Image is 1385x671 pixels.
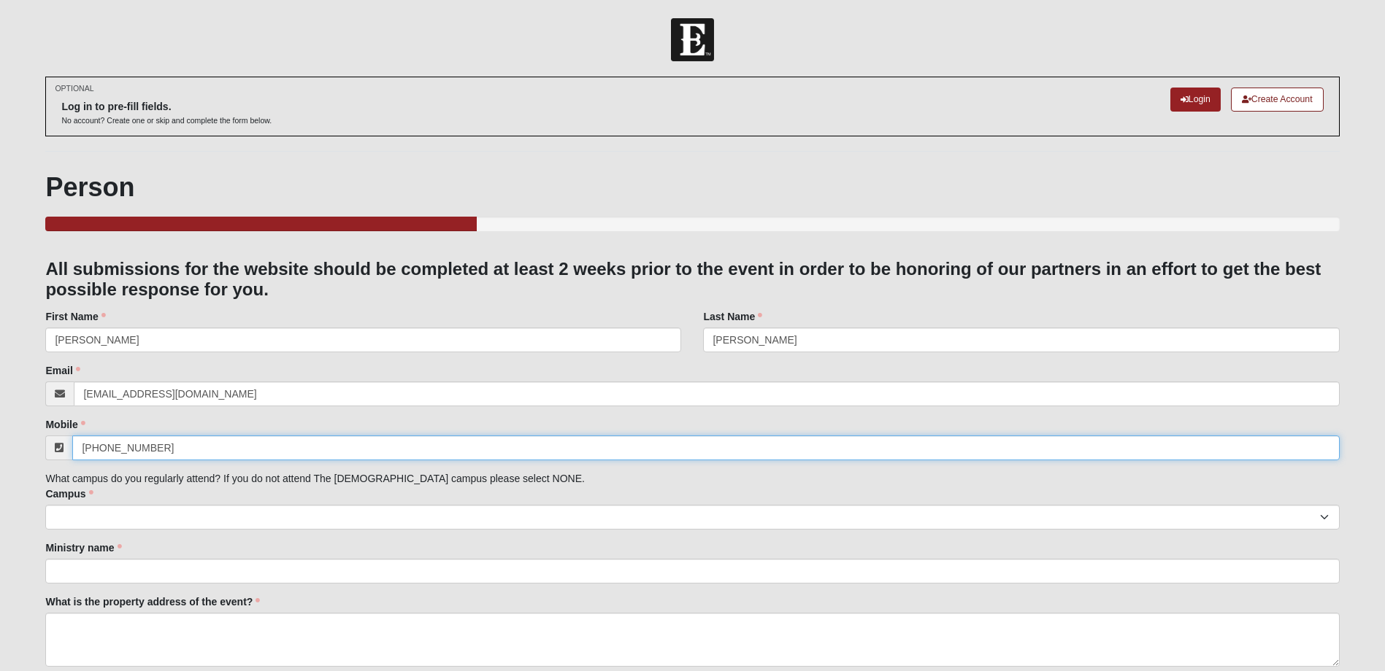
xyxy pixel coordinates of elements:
[703,309,762,324] label: Last Name
[1231,88,1324,112] a: Create Account
[1170,88,1221,112] a: Login
[45,309,105,324] label: First Name
[61,101,272,113] h6: Log in to pre-fill fields.
[55,83,93,94] small: OPTIONAL
[45,486,93,501] label: Campus
[61,115,272,126] p: No account? Create one or skip and complete the form below.
[45,594,260,609] label: What is the property address of the event?
[45,417,85,432] label: Mobile
[45,259,1339,301] h3: All submissions for the website should be completed at least 2 weeks prior to the event in order ...
[45,171,1339,203] h1: Person
[671,18,714,61] img: Church of Eleven22 Logo
[45,540,121,555] label: Ministry name
[45,363,80,378] label: Email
